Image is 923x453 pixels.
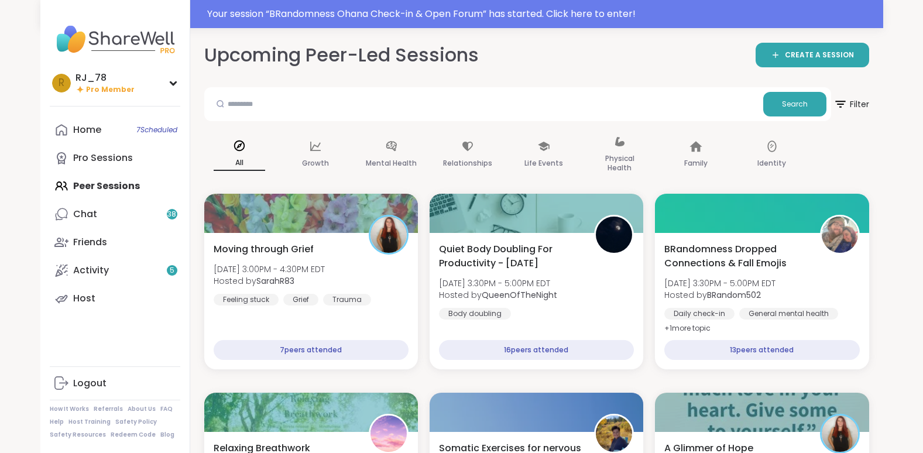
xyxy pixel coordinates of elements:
a: Blog [160,431,174,439]
div: Feeling stuck [214,294,279,306]
div: Your session “ BRandomness Ohana Check-in & Open Forum ” has started. Click here to enter! [207,7,876,21]
p: Identity [757,156,786,170]
a: Chat38 [50,200,180,228]
a: How It Works [50,405,89,413]
span: BRandomness Dropped Connections & Fall Emojis [664,242,807,270]
div: 16 peers attended [439,340,634,360]
div: 7 peers attended [214,340,409,360]
div: Trauma [323,294,371,306]
b: SarahR83 [256,275,294,287]
img: CharityRoss [596,416,632,452]
b: BRandom502 [707,289,761,301]
span: [DATE] 3:30PM - 5:00PM EDT [664,277,776,289]
button: Filter [833,87,869,121]
a: Safety Resources [50,431,106,439]
div: Activity [73,264,109,277]
a: About Us [128,405,156,413]
p: All [214,156,265,171]
span: Search [782,99,808,109]
div: Home [73,123,101,136]
a: FAQ [160,405,173,413]
span: [DATE] 3:30PM - 5:00PM EDT [439,277,557,289]
h2: Upcoming Peer-Led Sessions [204,42,479,68]
p: Relationships [443,156,492,170]
div: General mental health [739,308,838,320]
img: SarahR83 [370,217,407,253]
div: Grief [283,294,318,306]
span: CREATE A SESSION [785,50,854,60]
span: Moving through Grief [214,242,314,256]
span: 38 [167,210,176,219]
div: Daily check-in [664,308,735,320]
span: R [59,75,64,91]
p: Life Events [524,156,563,170]
span: Hosted by [664,289,776,301]
img: ShareWell Nav Logo [50,19,180,60]
span: [DATE] 3:00PM - 4:30PM EDT [214,263,325,275]
p: Mental Health [366,156,417,170]
span: Hosted by [214,275,325,287]
div: Chat [73,208,97,221]
img: BRandom502 [822,217,858,253]
div: RJ_78 [76,71,135,84]
a: Logout [50,369,180,397]
a: Help [50,418,64,426]
span: 7 Scheduled [136,125,177,135]
div: Logout [73,377,107,390]
p: Physical Health [594,152,646,175]
a: Activity5 [50,256,180,284]
a: Pro Sessions [50,144,180,172]
a: Friends [50,228,180,256]
div: Host [73,292,95,305]
p: Growth [302,156,329,170]
div: Body doubling [439,308,511,320]
img: QueenOfTheNight [596,217,632,253]
span: 5 [170,266,174,276]
span: Pro Member [86,85,135,95]
a: Home7Scheduled [50,116,180,144]
a: Safety Policy [115,418,157,426]
div: Pro Sessions [73,152,133,164]
a: Referrals [94,405,123,413]
span: Quiet Body Doubling For Productivity - [DATE] [439,242,581,270]
div: 13 peers attended [664,340,859,360]
a: Host [50,284,180,313]
a: Redeem Code [111,431,156,439]
div: Friends [73,236,107,249]
img: SarahR83 [822,416,858,452]
a: Host Training [68,418,111,426]
button: Search [763,92,826,116]
span: Filter [833,90,869,118]
img: CharIotte [370,416,407,452]
a: CREATE A SESSION [756,43,869,67]
b: QueenOfTheNight [482,289,557,301]
span: Hosted by [439,289,557,301]
p: Family [684,156,708,170]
